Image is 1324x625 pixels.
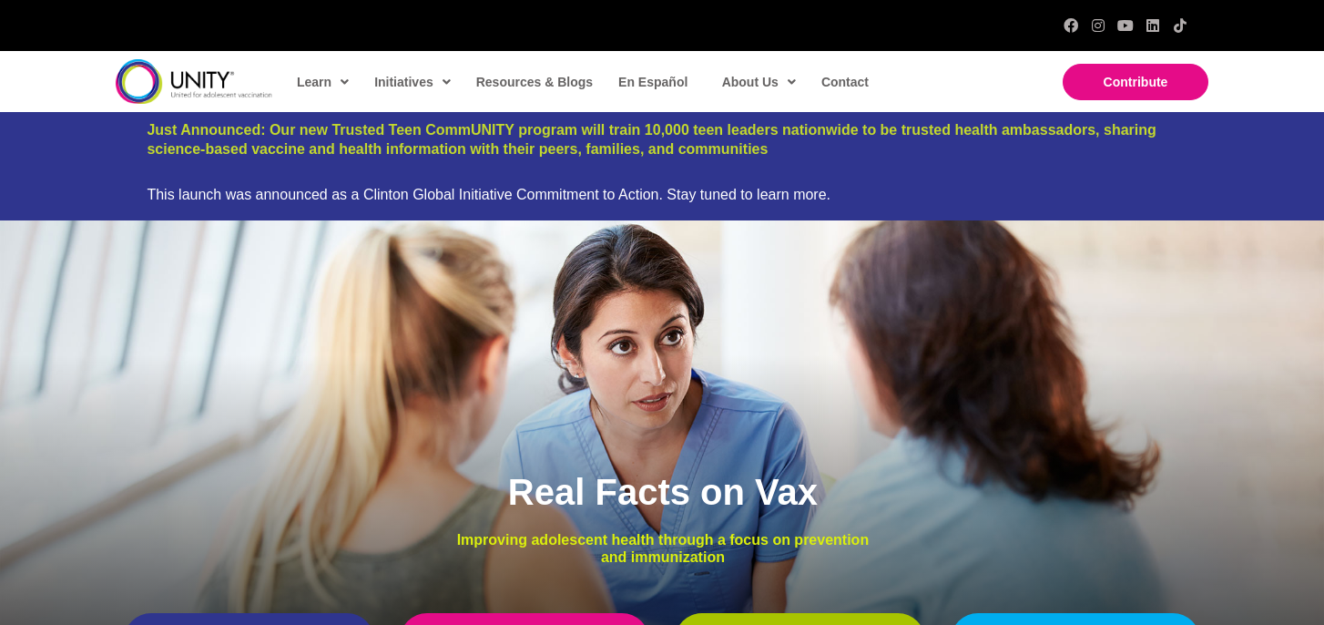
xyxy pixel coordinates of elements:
[443,531,883,566] p: Improving adolescent health through a focus on prevention and immunization
[508,472,818,512] span: Real Facts on Vax
[147,186,1176,203] div: This launch was announced as a Clinton Global Initiative Commitment to Action. Stay tuned to lear...
[1173,18,1187,33] a: TikTok
[1104,75,1168,89] span: Contribute
[1118,18,1133,33] a: YouTube
[618,75,687,89] span: En Español
[467,61,600,103] a: Resources & Blogs
[722,68,796,96] span: About Us
[1063,64,1208,100] a: Contribute
[1091,18,1105,33] a: Instagram
[147,122,1156,157] a: Just Announced: Our new Trusted Teen CommUNITY program will train 10,000 teen leaders nationwide ...
[821,75,869,89] span: Contact
[1064,18,1078,33] a: Facebook
[116,59,272,104] img: unity-logo-dark
[297,68,349,96] span: Learn
[476,75,593,89] span: Resources & Blogs
[374,68,451,96] span: Initiatives
[609,61,695,103] a: En Español
[812,61,876,103] a: Contact
[1146,18,1160,33] a: LinkedIn
[713,61,803,103] a: About Us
